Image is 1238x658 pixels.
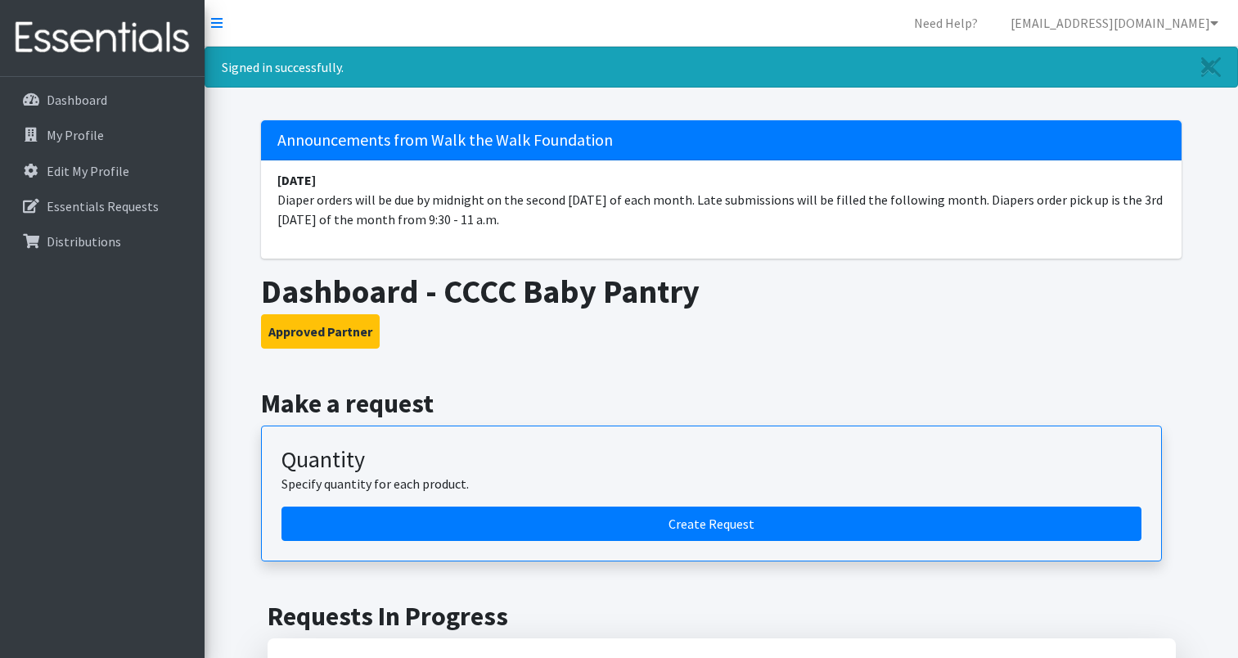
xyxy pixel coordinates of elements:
a: My Profile [7,119,198,151]
a: Edit My Profile [7,155,198,187]
p: Dashboard [47,92,107,108]
li: Diaper orders will be due by midnight on the second [DATE] of each month. Late submissions will b... [261,160,1182,239]
strong: [DATE] [277,172,316,188]
a: Create a request by quantity [281,507,1141,541]
a: Distributions [7,225,198,258]
h3: Quantity [281,446,1141,474]
div: Signed in successfully. [205,47,1238,88]
p: Distributions [47,233,121,250]
button: Approved Partner [261,314,380,349]
p: Edit My Profile [47,163,129,179]
h2: Requests In Progress [268,601,1176,632]
a: [EMAIL_ADDRESS][DOMAIN_NAME] [997,7,1231,39]
p: Specify quantity for each product. [281,474,1141,493]
h5: Announcements from Walk the Walk Foundation [261,120,1182,160]
a: Essentials Requests [7,190,198,223]
p: My Profile [47,127,104,143]
h1: Dashboard - CCCC Baby Pantry [261,272,1182,311]
a: Close [1185,47,1237,87]
p: Essentials Requests [47,198,159,214]
a: Dashboard [7,83,198,116]
img: HumanEssentials [7,11,198,65]
h2: Make a request [261,388,1182,419]
a: Need Help? [901,7,991,39]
